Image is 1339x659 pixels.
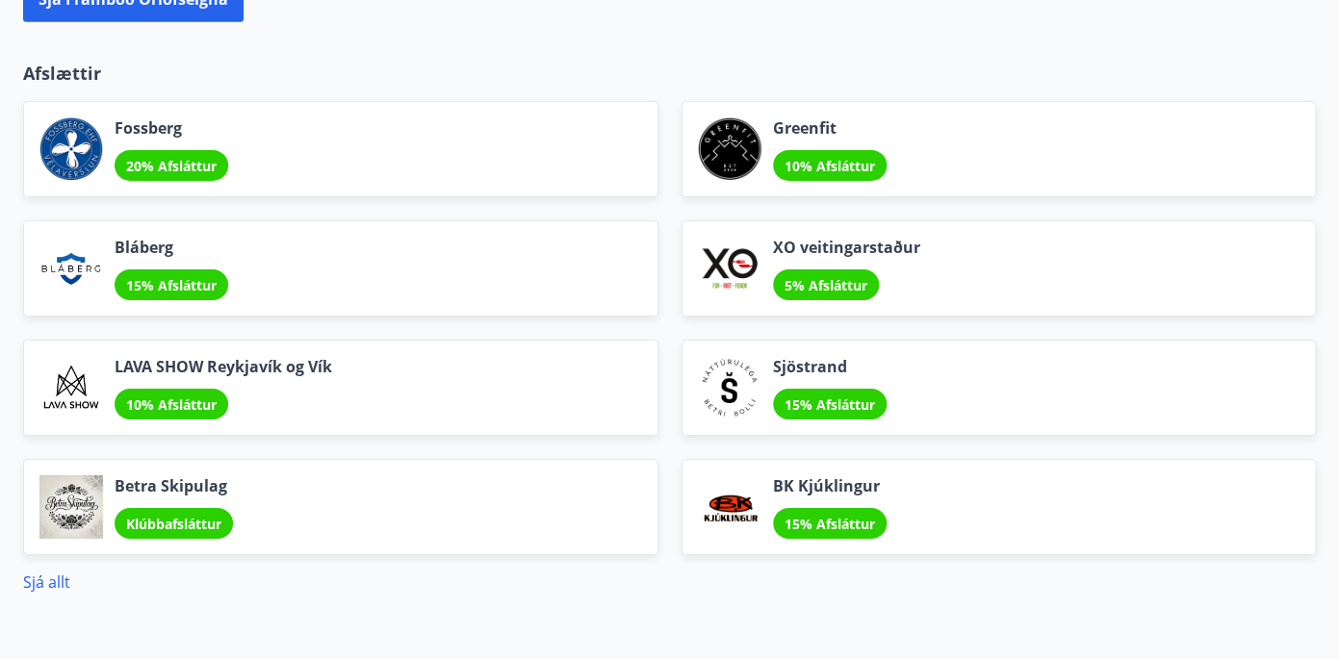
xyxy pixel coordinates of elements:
[773,356,887,377] span: Sjöstrand
[115,475,233,496] span: Betra Skipulag
[23,571,70,593] a: Sjá allt
[773,117,887,139] span: Greenfit
[115,356,332,377] span: LAVA SHOW Reykjavík og Vík
[785,515,875,533] span: 15% Afsláttur
[126,395,217,414] span: 10% Afsláttur
[126,515,221,533] span: Klúbbafsláttur
[773,237,920,258] span: XO veitingarstaður
[115,237,228,258] span: Bláberg
[23,61,1316,86] p: Afslættir
[773,475,887,496] span: BK Kjúklingur
[785,157,875,175] span: 10% Afsláttur
[785,276,867,294] span: 5% Afsláttur
[785,395,875,414] span: 15% Afsláttur
[126,157,217,175] span: 20% Afsláttur
[126,276,217,294] span: 15% Afsláttur
[115,117,228,139] span: Fossberg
